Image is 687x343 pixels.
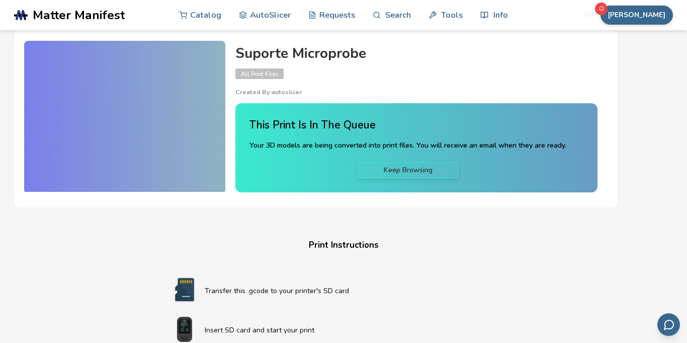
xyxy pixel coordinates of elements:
button: [PERSON_NAME] [600,6,673,25]
img: Start print [164,317,205,342]
span: Matter Manifest [33,8,125,22]
span: All Print Files [235,68,284,79]
h4: This Print Is In The Queue [249,117,566,133]
h4: Print Instructions [152,238,535,253]
img: SD card [164,277,205,302]
p: Insert SD card and start your print [205,325,523,335]
p: Transfer this .gcode to your printer's SD card [205,286,523,296]
p: Created By: autoslicer [235,89,597,96]
h4: Suporte Microprobe [235,46,597,61]
button: Send feedback via email [657,313,680,336]
p: Your 3D models are being converted into print files. You will receive an email when they are ready. [249,140,566,151]
a: Keep Browsing [358,162,458,178]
